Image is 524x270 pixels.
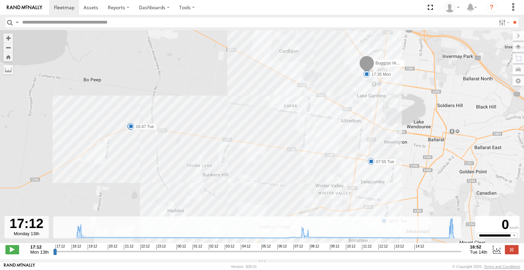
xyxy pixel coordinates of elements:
label: 07:55 Tue [371,159,396,165]
span: 01:12 [192,244,202,250]
label: 17:35 Mon [367,71,393,77]
span: 00:12 [176,244,186,250]
label: Search Filter Options [496,17,511,27]
span: Tue 14th Oct 2025 [470,250,487,255]
label: Close [505,245,519,254]
label: Search Query [14,17,20,27]
label: 07:08 Tue [131,124,156,130]
div: John Vu [442,2,462,13]
span: 04:12 [241,244,250,250]
span: 07:12 [293,244,303,250]
button: Zoom out [3,43,13,52]
label: Measure [3,65,13,74]
div: © Copyright 2025 - [452,265,520,269]
span: Mon 13th Oct 2025 [30,250,49,255]
a: Visit our Website [4,263,35,270]
span: 23:12 [156,244,166,250]
div: Version: 309.01 [231,265,257,269]
span: 17:12 [55,244,65,250]
span: 03:12 [225,244,234,250]
img: rand-logo.svg [7,5,42,10]
span: 14:12 [414,244,424,250]
a: Terms and Conditions [484,265,520,269]
span: 20:12 [108,244,117,250]
button: Zoom Home [3,52,13,61]
span: 02:12 [209,244,218,250]
span: 13:12 [394,244,404,250]
span: 12:12 [378,244,388,250]
span: 11:12 [362,244,372,250]
div: 0 [476,217,519,232]
span: 06:12 [277,244,287,250]
label: Map Settings [512,76,524,86]
strong: 16:52 [470,244,487,250]
span: 21:12 [124,244,133,250]
span: 10:12 [346,244,355,250]
label: 16:47 Tue [131,124,156,130]
span: 08:12 [310,244,319,250]
button: Zoom in [3,33,13,43]
strong: 17:12 [30,244,49,250]
span: 18:12 [72,244,81,250]
span: Buggzys HiAce #2 [376,61,409,66]
i: ? [486,2,497,13]
span: 22:12 [140,244,150,250]
span: 19:12 [88,244,97,250]
span: 05:12 [261,244,271,250]
span: 09:12 [330,244,339,250]
label: Play/Stop [5,245,19,254]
